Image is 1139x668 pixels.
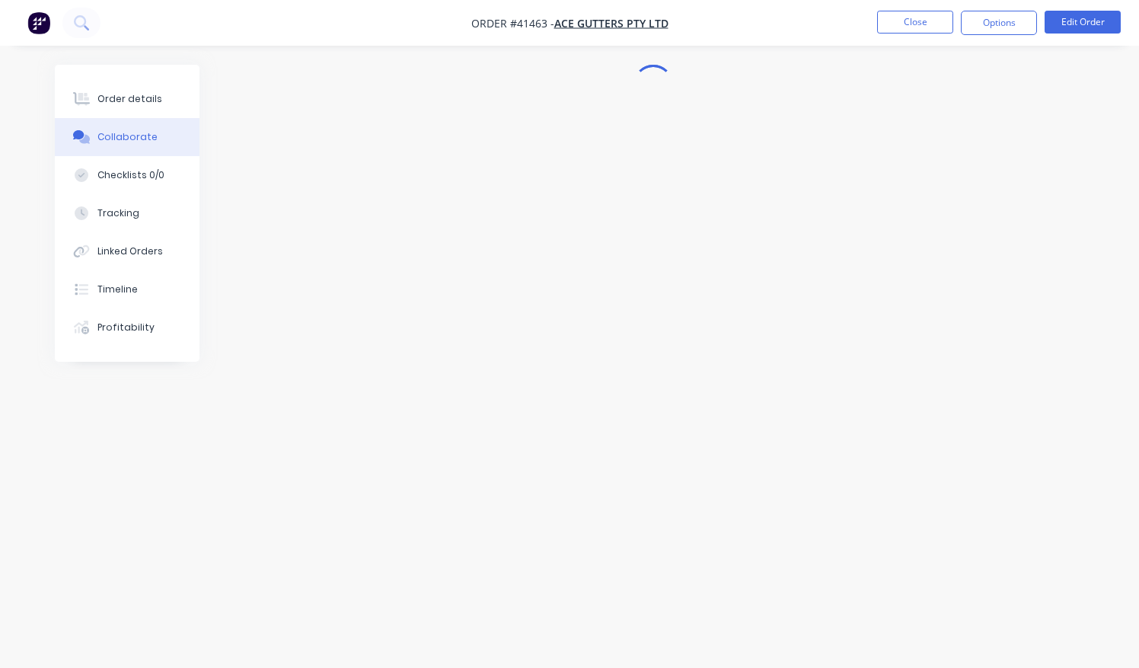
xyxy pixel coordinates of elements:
button: Tracking [55,194,199,232]
div: Linked Orders [97,245,163,258]
div: Order details [97,92,162,106]
button: Timeline [55,270,199,308]
button: Linked Orders [55,232,199,270]
button: Close [877,11,953,34]
span: Order #41463 - [471,16,554,30]
div: Collaborate [97,130,158,144]
div: Profitability [97,321,155,334]
button: Options [961,11,1037,35]
div: Tracking [97,206,139,220]
img: Factory [27,11,50,34]
button: Edit Order [1045,11,1121,34]
a: Ace Gutters Pty Ltd [554,16,668,30]
button: Collaborate [55,118,199,156]
button: Checklists 0/0 [55,156,199,194]
div: Checklists 0/0 [97,168,164,182]
div: Timeline [97,283,138,296]
button: Profitability [55,308,199,347]
button: Order details [55,80,199,118]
